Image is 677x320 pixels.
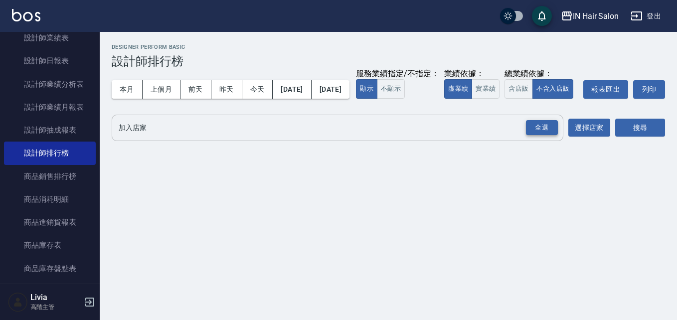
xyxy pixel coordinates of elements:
button: [DATE] [273,80,311,99]
div: IN Hair Salon [573,10,619,22]
button: 含店販 [505,79,532,99]
button: 本月 [112,80,143,99]
div: 業績依據： [444,69,500,79]
p: 高階主管 [30,303,81,312]
button: 實業績 [472,79,500,99]
a: 商品消耗明細 [4,188,96,211]
a: 設計師日報表 [4,49,96,72]
a: 設計師排行榜 [4,142,96,164]
button: 今天 [242,80,273,99]
a: 設計師業績月報表 [4,96,96,119]
a: 設計師抽成報表 [4,119,96,142]
button: 不顯示 [377,79,405,99]
button: 報表匯出 [583,80,628,99]
button: 虛業績 [444,79,472,99]
a: 會員卡銷售報表 [4,280,96,303]
button: 昨天 [211,80,242,99]
button: IN Hair Salon [557,6,623,26]
button: 上個月 [143,80,180,99]
button: Open [524,118,560,138]
button: 不含入店販 [532,79,574,99]
img: Person [8,292,28,312]
button: [DATE] [312,80,349,99]
button: 選擇店家 [568,119,610,137]
button: 登出 [627,7,665,25]
img: Logo [12,9,40,21]
a: 商品銷售排行榜 [4,165,96,188]
a: 設計師業績表 [4,26,96,49]
a: 商品庫存盤點表 [4,257,96,280]
div: 總業績依據： [505,69,578,79]
a: 設計師業績分析表 [4,73,96,96]
a: 商品進銷貨報表 [4,211,96,234]
button: 前天 [180,80,211,99]
button: 顯示 [356,79,377,99]
a: 商品庫存表 [4,234,96,257]
div: 全選 [526,120,558,136]
button: save [532,6,552,26]
div: 服務業績指定/不指定： [356,69,439,79]
h3: 設計師排行榜 [112,54,665,68]
h2: Designer Perform Basic [112,44,665,50]
button: 列印 [633,80,665,99]
button: 搜尋 [615,119,665,137]
h5: Livia [30,293,81,303]
input: 店家名稱 [116,119,544,137]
